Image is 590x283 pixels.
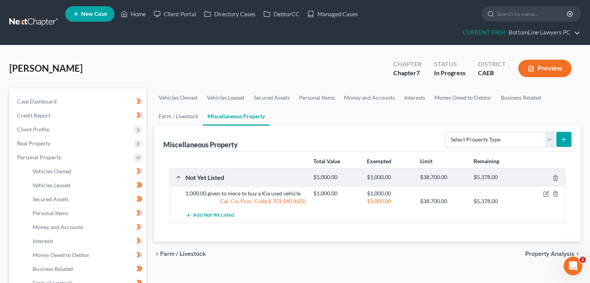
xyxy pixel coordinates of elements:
i: chevron_left [154,251,160,257]
span: Real Property [17,140,50,147]
a: Business Related [496,88,546,107]
div: Chapter [393,69,422,78]
button: Add Not Yet Listed [185,208,234,223]
a: Personal Items [26,206,146,220]
span: New Case [81,11,107,17]
a: Money Owed to Debtor [26,248,146,262]
button: chevron_left Farm / Livestock [154,251,206,257]
div: $5,378.00 [470,174,523,181]
a: Vehicles Owned [154,88,202,107]
div: $1,000.00 [363,197,416,205]
a: Credit Report [11,109,146,123]
span: 7 [416,69,420,76]
div: Miscellaneous Property [163,140,238,149]
a: Miscellaneous Property [203,107,270,126]
span: Add Not Yet Listed [193,212,234,219]
a: CURRENT FIRMBottomLine Lawyers PC [459,26,580,40]
span: 1 [580,257,586,263]
div: CAEB [478,69,506,78]
a: Secured Assets [249,88,294,107]
div: $5,378.00 [470,197,523,205]
a: Interests [400,88,430,107]
a: Personal Items [294,88,339,107]
div: $38,700.00 [416,197,469,205]
span: [PERSON_NAME] [9,62,83,74]
strong: CURRENT FIRM [463,29,505,36]
div: Not Yet Listed [182,173,310,181]
div: $1,000.00 [363,190,416,197]
a: Farm / Livestock [154,107,203,126]
span: Business Related [33,266,73,272]
a: Vehicles Leased [26,178,146,192]
span: Client Profile [17,126,49,133]
a: Money and Accounts [339,88,400,107]
div: $1,000.00 [310,174,363,181]
div: $1,000.00 [310,190,363,197]
div: 1,000.00 given to niece to buy a Kia used vehicle [182,190,310,197]
span: Vehicles Leased [33,182,70,188]
div: Status [434,60,465,69]
iframe: Intercom live chat [564,257,582,275]
a: DebtorCC [260,7,303,21]
button: Preview [518,60,571,77]
a: Client Portal [150,7,200,21]
a: Case Dashboard [11,95,146,109]
span: Farm / Livestock [160,251,206,257]
i: chevron_right [574,251,581,257]
span: Secured Assets [33,196,69,202]
span: Property Analysis [525,251,574,257]
a: Vehicles Leased [202,88,249,107]
div: Chapter [393,60,422,69]
div: District [478,60,506,69]
div: Cal. Civ. Proc. Code § 703.140 (b)(5) [182,197,310,205]
div: $38,700.00 [416,174,469,181]
a: Vehicles Owned [26,164,146,178]
span: Credit Report [17,112,50,119]
strong: Limit [420,158,433,164]
strong: Total Value [313,158,340,164]
span: Personal Items [33,210,68,216]
strong: Remaining [474,158,499,164]
input: Search by name... [497,7,568,21]
a: Home [117,7,150,21]
a: Interests [26,234,146,248]
span: Money Owed to Debtor [33,252,90,258]
a: Money Owed to Debtor [430,88,496,107]
span: Case Dashboard [17,98,57,105]
a: Money and Accounts [26,220,146,234]
strong: Exempted [367,158,391,164]
span: Personal Property [17,154,61,160]
a: Secured Assets [26,192,146,206]
a: Managed Cases [303,7,362,21]
div: $1,000.00 [363,174,416,181]
span: Interests [33,238,54,244]
div: In Progress [434,69,465,78]
span: Vehicles Owned [33,168,71,174]
a: Directory Cases [200,7,260,21]
span: Money and Accounts [33,224,83,230]
a: Business Related [26,262,146,276]
button: Property Analysis chevron_right [525,251,581,257]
